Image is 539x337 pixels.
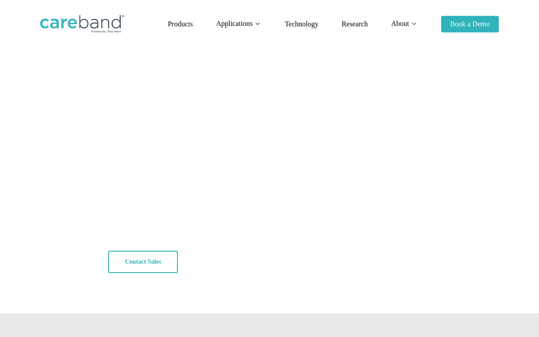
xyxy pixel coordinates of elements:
a: Products [168,21,193,28]
span: Research [341,20,368,28]
span: Products [168,20,193,28]
span: Technology [285,20,318,28]
img: CareBand [40,15,124,33]
a: Contact Sales [108,251,177,273]
span: Contact Sales [125,257,161,266]
a: About [391,20,418,28]
span: Book a Demo [450,20,490,28]
span: Applications [216,20,253,27]
a: Applications [216,20,261,28]
span: About [391,20,409,27]
a: Book a Demo [441,21,499,28]
a: Technology [285,21,318,28]
a: Research [341,21,368,28]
